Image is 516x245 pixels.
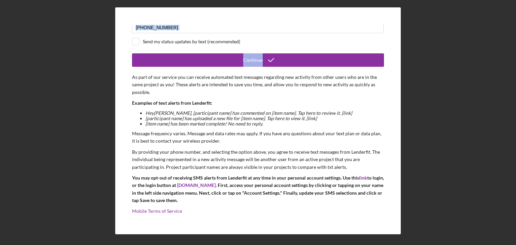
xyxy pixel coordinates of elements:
[243,53,263,67] div: Continue
[132,174,384,204] p: You may opt-out of receiving SMS alerts from Lenderfit at any time in your personal account setti...
[145,116,384,121] li: [participant name] has uploaded a new file for [item name]. Tap here to view it. [link]
[132,148,384,171] p: By providing your phone number, and selecting the option above, you agree to receive text message...
[132,73,384,96] p: As part of our service you can receive automated text messages regarding new activity from other ...
[136,17,384,25] label: Mobile Phone Number
[132,53,384,67] button: Continue
[132,208,182,214] a: Mobile Terms of Service
[359,175,367,181] a: link
[145,121,384,127] li: [item name] has been marked complete! No need to reply.
[132,99,384,107] p: Examples of text alerts from Lenderfit:
[143,39,240,44] div: Send my status updates by text (recommended)
[145,110,384,116] li: Hey [PERSON_NAME] , [participant name] has commented on [item name]. Tap here to review it. [link]
[177,182,216,188] a: [DOMAIN_NAME]
[132,130,384,145] p: Message frequency varies. Message and data rates may apply. If you have any questions about your ...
